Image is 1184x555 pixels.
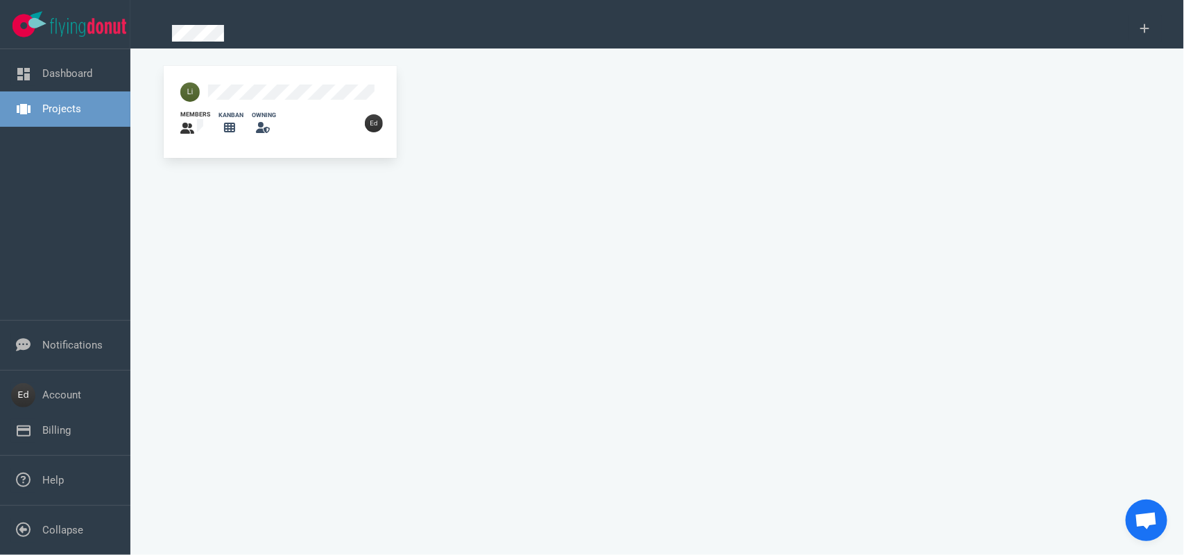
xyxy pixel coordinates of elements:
[42,524,83,536] a: Collapse
[42,67,92,80] a: Dashboard
[42,474,64,486] a: Help
[1126,500,1167,541] a: Aprire la chat
[180,110,210,137] a: members
[218,111,243,120] div: kanban
[365,114,383,132] img: 26
[180,110,210,119] div: members
[180,82,200,102] img: 40
[42,103,81,115] a: Projects
[252,111,276,120] div: owning
[50,18,126,37] img: Flying Donut text logo
[42,389,81,401] a: Account
[42,424,71,437] a: Billing
[42,339,103,351] a: Notifications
